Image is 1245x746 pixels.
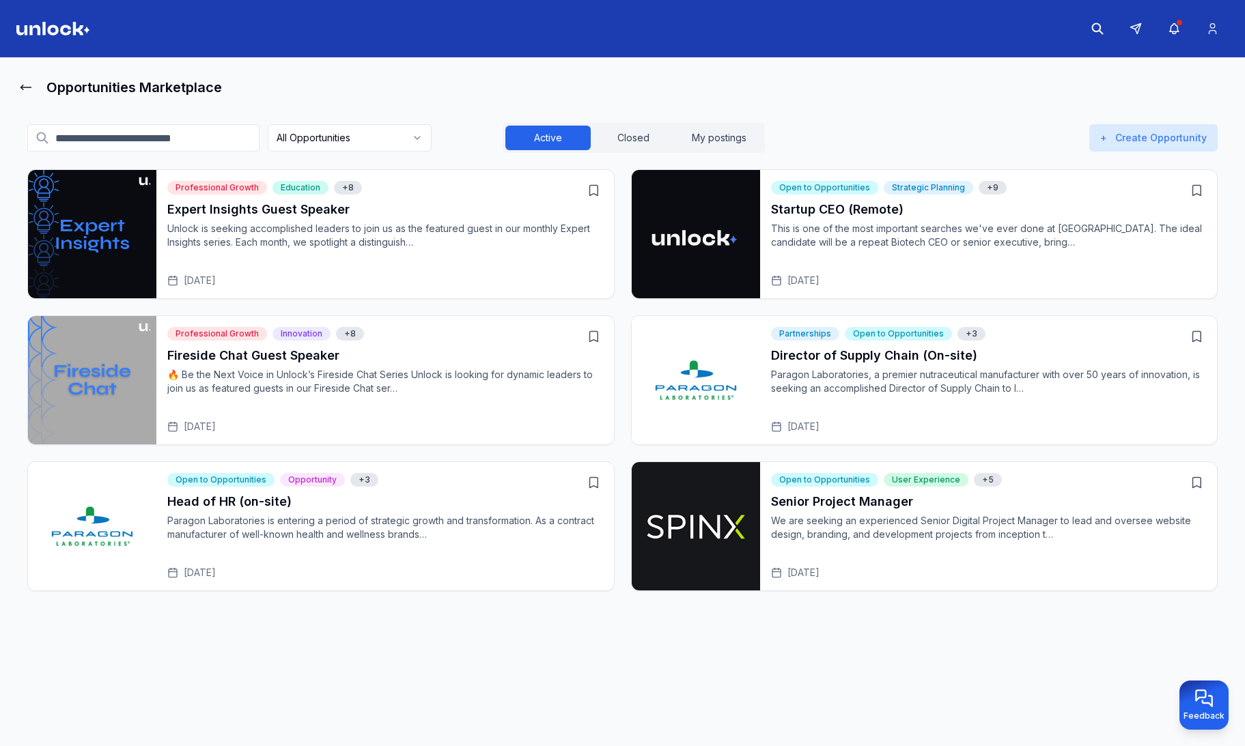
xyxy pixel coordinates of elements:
[979,181,1007,195] span: Private Equity, Venture Capital, Leadership, Startups, Strategy & Business Development, Fundraisi...
[884,473,968,487] div: User Experience
[16,22,90,35] img: Logo
[771,368,1207,395] p: Paragon Laboratories, a premier nutraceutical manufacturer with over 50 years of innovation, is s...
[591,126,676,150] button: Closed
[336,327,364,341] span: Industry Trends, Strategic Insights, Fireside Chats, Mindset, Learning, Resources, Peer Support, ...
[167,200,603,219] h3: Expert Insights Guest Speaker
[167,514,603,541] p: Paragon Laboratories is entering a period of strategic growth and transformation. As a contract m...
[27,461,615,591] div: Open Head of HR (on-site)
[974,473,1002,487] div: Show 5 more tags
[787,274,820,287] span: [DATE]
[1100,131,1107,145] span: +
[787,566,820,579] span: [DATE]
[184,566,216,579] span: [DATE]
[167,368,603,395] p: 🔥 Be the Next Voice in Unlock’s Fireside Chat Series Unlock is looking for dynamic leaders to joi...
[845,327,952,341] div: Open to Opportunities
[167,346,603,365] h3: Fireside Chat Guest Speaker
[1184,711,1225,721] span: Feedback
[336,327,364,341] div: Show 8 more tags
[28,316,156,444] img: Fireside Chat Guest Speaker
[632,316,760,444] img: Director of Supply Chain (On-site)
[334,181,362,195] span: Improvement, Unlock Insights, Strategic Insights, Core Four Principles, Learning, Performance, Pe...
[676,126,761,150] button: My postings
[28,170,156,298] img: Expert Insights Guest Speaker
[979,181,1007,195] div: Show 9 more tags
[1179,680,1229,730] button: Provide feedback
[632,462,760,590] img: Senior Project Manager
[771,222,1207,249] p: This is one of the most important searches we've ever done at [GEOGRAPHIC_DATA]. The ideal candid...
[46,78,222,97] h1: Opportunities Marketplace
[27,169,615,299] div: Open Expert Insights Guest Speaker
[771,327,839,341] div: Partnerships
[27,315,615,445] div: Open Fireside Chat Guest Speaker
[167,327,267,341] div: Professional Growth
[771,181,878,195] div: Open to Opportunities
[631,461,1218,591] div: Open Senior Project Manager
[632,170,760,298] img: Startup CEO (Remote)
[167,492,603,511] h3: Head of HR (on-site)
[787,420,820,433] span: [DATE]
[771,514,1207,541] p: We are seeking an experienced Senior Digital Project Manager to lead and oversee website design, ...
[957,327,985,341] div: Show 3 more tags
[771,492,1207,511] h3: Senior Project Manager
[1089,124,1218,152] button: +Create Opportunity
[167,222,603,249] p: Unlock is seeking accomplished leaders to join us as the featured guest in our monthly Expert Ins...
[957,327,985,341] span: Process Optimization, Supply Chain Management, Logistics
[974,473,1002,487] span: Strategic Planning, Customer Experience (CX), Digital Marketing, Quality Control, Marketing
[28,462,156,590] img: Head of HR (on-site)
[334,181,362,195] div: Show 8 more tags
[272,327,331,341] div: Innovation
[505,126,591,150] button: Active
[167,473,275,487] div: Open to Opportunities
[272,181,328,195] div: Education
[771,200,1207,219] h3: Startup CEO (Remote)
[167,181,267,195] div: Professional Growth
[631,169,1218,299] div: Open Startup CEO (Remote)
[280,473,345,487] div: Opportunity
[771,473,878,487] div: Open to Opportunities
[884,181,973,195] div: Strategic Planning
[184,274,216,287] span: [DATE]
[184,420,216,433] span: [DATE]
[771,346,1207,365] h3: Director of Supply Chain (On-site)
[631,315,1218,445] div: Open Director of Supply Chain (On-site)
[350,473,378,487] div: Show 3 more tags
[350,473,378,487] span: Process Optimization, Recruitment, Human Resources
